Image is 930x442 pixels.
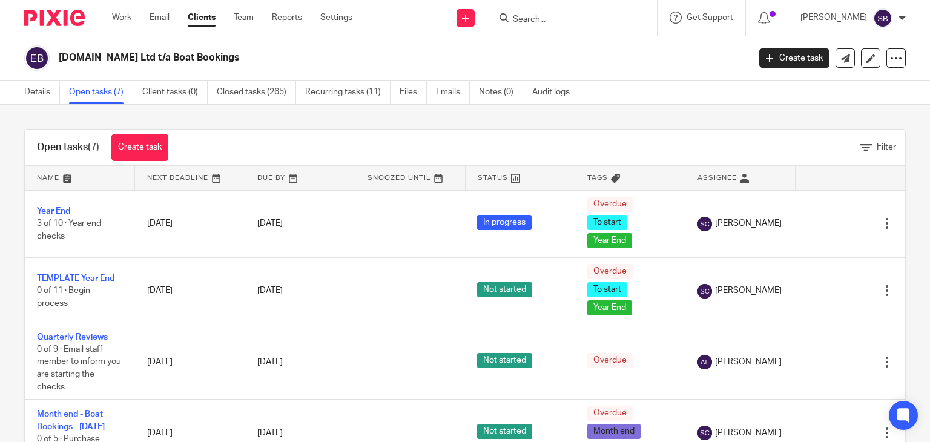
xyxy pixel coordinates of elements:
a: Client tasks (0) [142,81,208,104]
img: svg%3E [697,284,712,299]
span: Filter [877,143,896,151]
a: Reports [272,12,302,24]
input: Search [512,15,621,25]
a: Team [234,12,254,24]
span: To start [587,282,627,297]
span: (7) [88,142,99,152]
img: svg%3E [24,45,50,71]
span: Overdue [587,197,633,212]
a: Open tasks (7) [69,81,133,104]
span: Overdue [587,353,633,368]
span: Overdue [587,264,633,279]
a: Create task [111,134,168,161]
span: [DATE] [257,358,283,366]
a: Audit logs [532,81,579,104]
a: TEMPLATE Year End [37,274,114,283]
a: Emails [436,81,470,104]
span: Overdue [587,406,633,421]
a: Clients [188,12,216,24]
span: To start [587,215,627,230]
a: Recurring tasks (11) [305,81,391,104]
a: Email [150,12,170,24]
a: Closed tasks (265) [217,81,296,104]
span: [PERSON_NAME] [715,285,782,297]
a: Files [400,81,427,104]
span: [PERSON_NAME] [715,356,782,368]
p: [PERSON_NAME] [800,12,867,24]
span: [PERSON_NAME] [715,427,782,439]
span: Not started [477,424,532,439]
img: svg%3E [697,355,712,369]
span: In progress [477,215,532,230]
span: [DATE] [257,429,283,437]
span: Year End [587,300,632,315]
td: [DATE] [135,190,245,257]
span: Month end [587,424,641,439]
span: [PERSON_NAME] [715,217,782,229]
span: 0 of 9 · Email staff member to inform you are starting the checks [37,345,121,391]
img: Pixie [24,10,85,26]
a: Settings [320,12,352,24]
h1: Open tasks [37,141,99,154]
a: Create task [759,48,829,68]
a: Notes (0) [479,81,523,104]
img: svg%3E [697,217,712,231]
span: Get Support [687,13,733,22]
a: Quarterly Reviews [37,333,108,341]
span: Year End [587,233,632,248]
span: Not started [477,282,532,297]
h2: [DOMAIN_NAME] Ltd t/a Boat Bookings [59,51,605,64]
span: Status [478,174,508,181]
a: Month end - Boat Bookings - [DATE] [37,410,105,430]
img: svg%3E [697,426,712,440]
td: [DATE] [135,325,245,400]
span: [DATE] [257,219,283,228]
span: Snoozed Until [368,174,431,181]
a: Year End [37,207,70,216]
td: [DATE] [135,257,245,325]
img: svg%3E [873,8,892,28]
a: Work [112,12,131,24]
a: Details [24,81,60,104]
span: Not started [477,353,532,368]
span: Tags [587,174,608,181]
span: 0 of 11 · Begin process [37,286,90,308]
span: [DATE] [257,286,283,295]
span: 3 of 10 · Year end checks [37,219,101,240]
